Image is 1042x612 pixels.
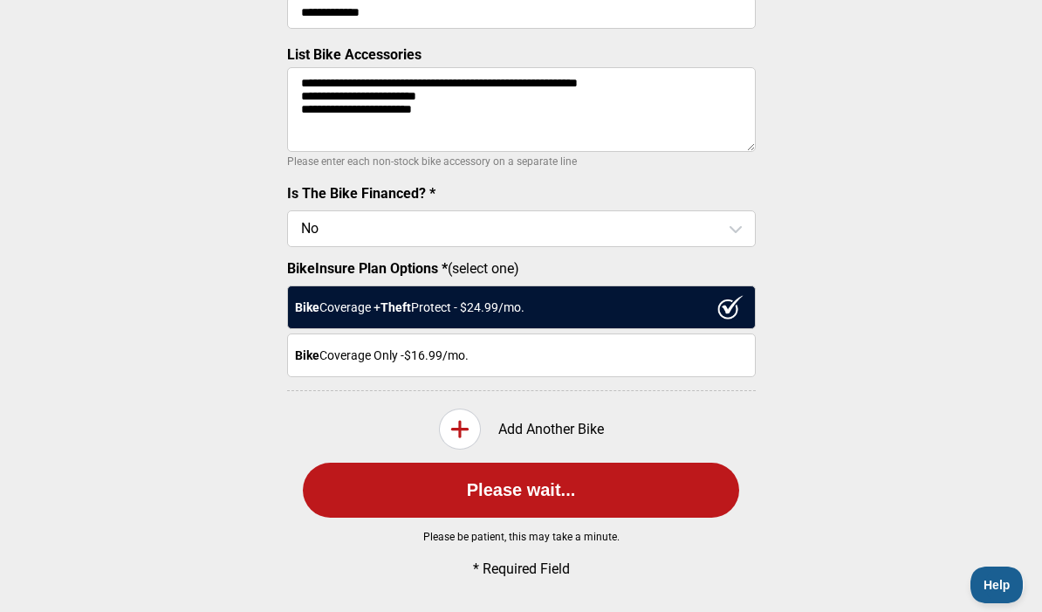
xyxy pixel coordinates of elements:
[287,334,756,377] div: Coverage Only - $16.99 /mo.
[380,300,411,314] strong: Theft
[287,151,756,172] p: Please enter each non-stock bike accessory on a separate line
[316,560,726,577] p: * Required Field
[287,46,422,63] label: List Bike Accessories
[970,567,1025,603] iframe: Toggle Customer Support
[717,295,744,320] img: ux1sgP1Haf775SAghJI38DyDlYP+32lKFAAAAAElFTkSuQmCC
[287,260,756,277] label: (select one)
[303,463,739,518] button: Please wait...
[295,348,319,362] strong: Bike
[287,260,448,277] strong: BikeInsure Plan Options *
[287,409,756,450] div: Add Another Bike
[295,300,319,314] strong: Bike
[259,531,783,543] p: Please be patient, this may take a minute.
[287,285,756,329] div: Coverage + Protect - $ 24.99 /mo.
[287,185,435,202] label: Is The Bike Financed? *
